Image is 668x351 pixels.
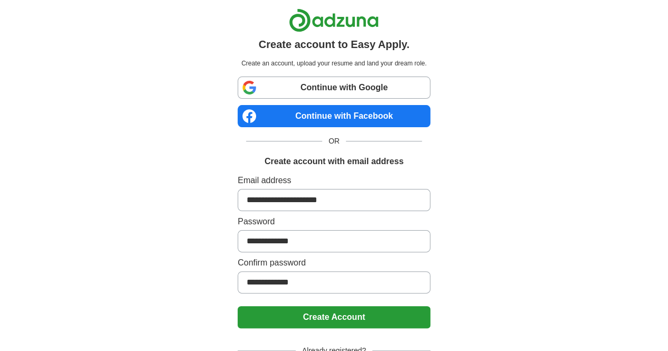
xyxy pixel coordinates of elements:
[238,306,430,328] button: Create Account
[238,257,430,269] label: Confirm password
[322,136,346,147] span: OR
[238,105,430,127] a: Continue with Facebook
[238,215,430,228] label: Password
[240,59,428,68] p: Create an account, upload your resume and land your dream role.
[238,77,430,99] a: Continue with Google
[289,8,379,32] img: Adzuna logo
[238,174,430,187] label: Email address
[259,36,410,52] h1: Create account to Easy Apply.
[265,155,403,168] h1: Create account with email address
